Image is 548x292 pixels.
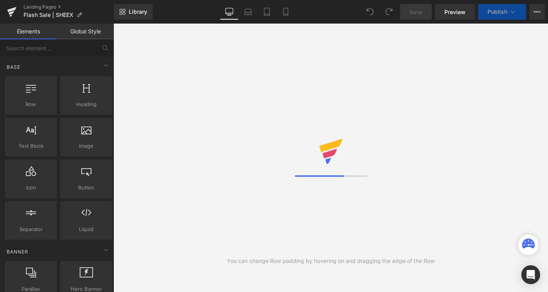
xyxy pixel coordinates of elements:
[529,4,545,20] button: More
[381,4,397,20] button: Redo
[478,4,526,20] button: Publish
[62,184,110,192] span: Button
[24,12,73,18] span: Flash Sale | SHEEX
[114,4,153,20] a: New Library
[362,4,378,20] button: Undo
[7,142,55,150] span: Text Block
[220,4,239,20] a: Desktop
[521,265,540,284] div: Open Intercom Messenger
[239,4,258,20] a: Laptop
[62,142,110,150] span: Image
[444,8,466,16] span: Preview
[62,100,110,108] span: Heading
[129,8,147,15] span: Library
[7,100,55,108] span: Row
[7,184,55,192] span: Icon
[488,9,507,15] span: Publish
[258,4,276,20] a: Tablet
[409,8,422,16] span: Save
[24,4,114,10] a: Landing Pages
[7,225,55,233] span: Separator
[227,257,435,265] div: You can change Row padding by hovering on and dragging the edge of the Row
[6,63,21,71] span: Base
[276,4,295,20] a: Mobile
[6,248,29,255] span: Banner
[62,225,110,233] span: Liquid
[57,24,114,39] a: Global Style
[435,4,475,20] a: Preview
